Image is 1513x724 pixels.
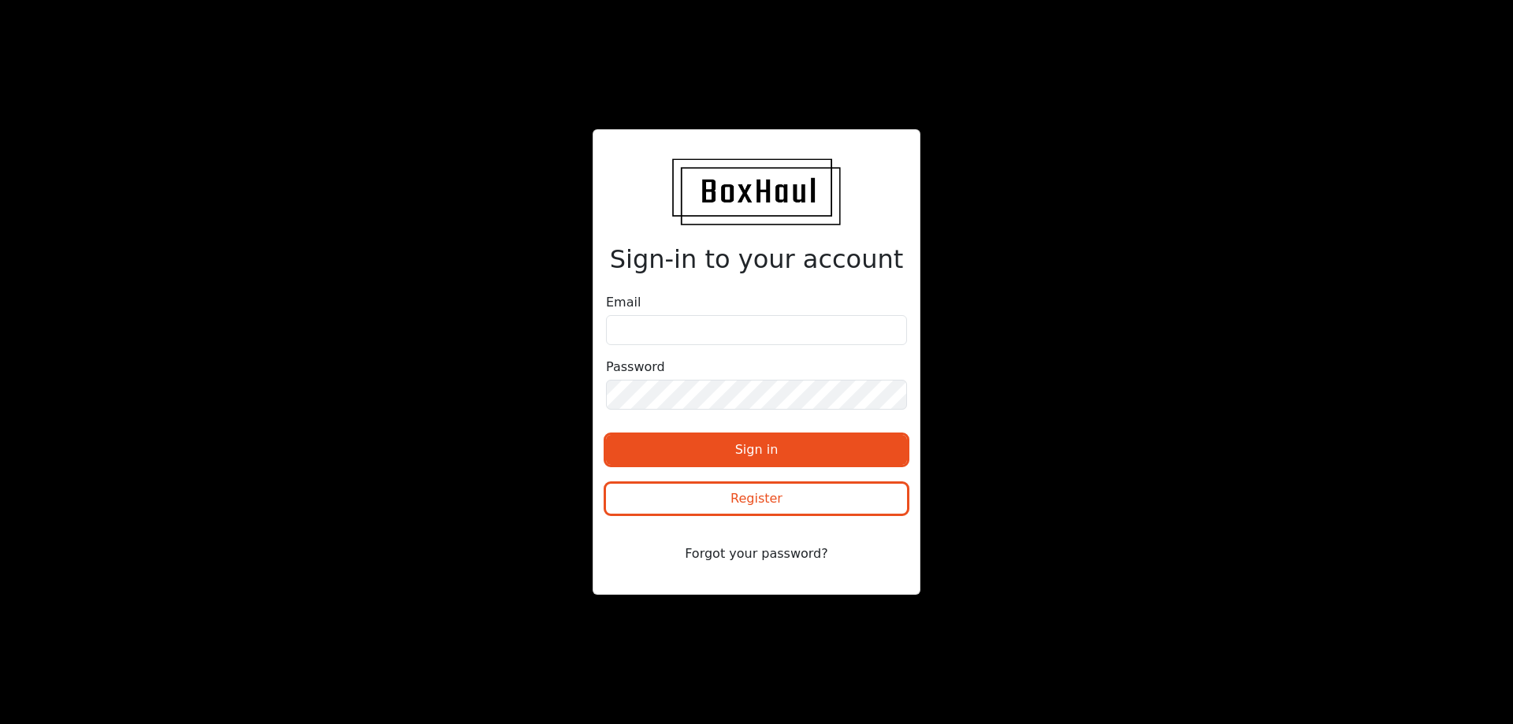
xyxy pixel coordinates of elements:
img: BoxHaul [672,158,841,225]
a: Register [606,494,907,509]
h2: Sign-in to your account [606,244,907,274]
label: Password [606,358,665,377]
button: Register [606,484,907,514]
label: Email [606,293,641,312]
a: Forgot your password? [606,546,907,561]
button: Sign in [606,435,907,465]
button: Forgot your password? [606,539,907,569]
